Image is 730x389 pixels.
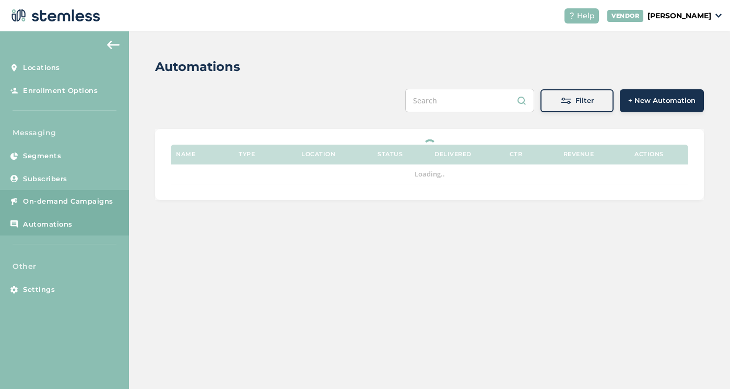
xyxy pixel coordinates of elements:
[577,10,595,21] span: Help
[647,10,711,21] p: [PERSON_NAME]
[155,57,240,76] h2: Automations
[23,196,113,207] span: On-demand Campaigns
[8,5,100,26] img: logo-dark-0685b13c.svg
[23,174,67,184] span: Subscribers
[575,96,594,106] span: Filter
[540,89,614,112] button: Filter
[23,86,98,96] span: Enrollment Options
[405,89,534,112] input: Search
[107,41,120,49] img: icon-arrow-back-accent-c549486e.svg
[620,89,704,112] button: + New Automation
[628,96,696,106] span: + New Automation
[23,63,60,73] span: Locations
[23,219,73,230] span: Automations
[569,13,575,19] img: icon-help-white-03924b79.svg
[607,10,643,22] div: VENDOR
[23,151,61,161] span: Segments
[715,14,722,18] img: icon_down-arrow-small-66adaf34.svg
[678,339,730,389] iframe: Chat Widget
[23,285,55,295] span: Settings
